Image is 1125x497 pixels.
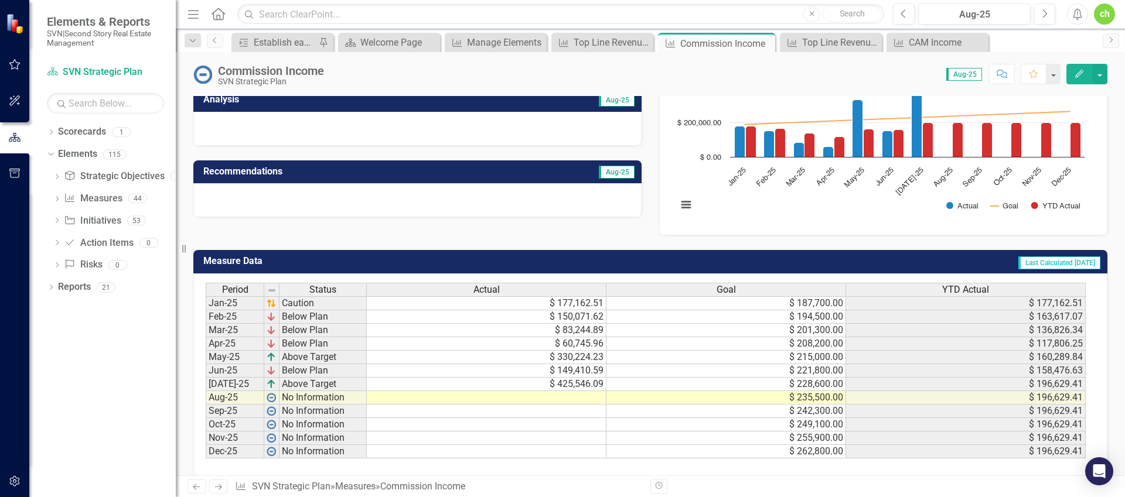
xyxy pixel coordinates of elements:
[846,431,1086,445] td: $ 196,629.41
[678,197,694,213] button: View chart menu, Chart
[64,170,164,183] a: Strategic Objectives
[846,378,1086,391] td: $ 196,629.41
[309,285,336,295] span: Status
[267,366,276,375] img: KIVvID6XQLnem7Jwd5RGsJlsyZvnEO8ojW1w+8UqMjn4yonOQRrQskXCXGmASKTRYCiTqJOcojskkyr07L4Z+PfWUOM8Y5yiO...
[203,94,416,105] h3: Analysis
[64,236,133,250] a: Action Items
[279,378,367,391] td: Above Target
[341,35,437,50] a: Welcome Page
[946,68,982,81] span: Aug-25
[206,351,264,364] td: May-25
[677,119,721,127] text: $ 200,000.00
[554,35,650,50] a: Top Line Revenue - Brokerage
[846,445,1086,458] td: $ 196,629.41
[64,192,122,205] a: Measures
[279,418,367,431] td: No Information
[47,15,164,29] span: Elements & Reports
[467,35,544,50] div: Manage Elements
[923,123,933,157] path: Jul-25, 196,629.41285714. YTD Actual.
[909,35,986,50] div: CAM Income
[279,391,367,405] td: No Information
[775,129,786,157] path: Feb-25, 163,617.065. YTD Actual.
[58,280,91,294] a: Reports
[127,215,146,225] div: 53
[991,201,1018,210] button: Show Goal
[671,47,1090,223] svg: Interactive chart
[606,310,846,324] td: $ 194,500.00
[267,352,276,362] img: VmL+zLOWXp8NoCSi7l57Eu8eJ+4GWSi48xzEIItyGCrzKAg+GPZxiGYRiGYS7xC1jVADWlAHzkAAAAAElFTkSuQmCC
[942,285,989,295] span: YTD Actual
[606,391,846,405] td: $ 235,500.00
[846,418,1086,431] td: $ 196,629.41
[932,166,954,188] text: Aug-25
[367,378,606,391] td: $ 425,546.09
[6,13,26,34] img: ClearPoint Strategy
[128,194,147,204] div: 44
[47,93,164,114] input: Search Below...
[606,445,846,458] td: $ 262,800.00
[206,378,264,391] td: [DATE]-25
[840,9,865,18] span: Search
[206,445,264,458] td: Dec-25
[218,64,324,77] div: Commission Income
[853,100,863,157] path: May-25, 330,224.23. Actual.
[671,47,1095,223] div: Chart. Highcharts interactive chart.
[606,324,846,337] td: $ 201,300.00
[234,35,316,50] a: Establish each department's portion of every Corporate wide GL
[279,296,367,310] td: Caution
[1041,123,1052,157] path: Nov-25, 196,629.41285714. YTD Actual.
[279,431,367,445] td: No Information
[64,258,102,272] a: Risks
[218,77,324,86] div: SVN Strategic Plan
[206,405,264,418] td: Sep-25
[267,433,276,443] img: wPkqUstsMhMTgAAAABJRU5ErkJggg==
[206,364,264,378] td: Jun-25
[279,310,367,324] td: Below Plan
[794,143,804,157] path: Mar-25, 83,244.89. Actual.
[962,166,984,188] text: Sep-25
[380,481,465,492] div: Commission Income
[47,66,164,79] a: SVN Strategic Plan
[279,405,367,418] td: No Information
[206,310,264,324] td: Feb-25
[206,431,264,445] td: Nov-25
[112,127,131,137] div: 1
[918,4,1031,25] button: Aug-25
[1018,256,1100,269] span: Last Calculated [DATE]
[846,310,1086,324] td: $ 163,617.07
[279,445,367,458] td: No Information
[108,260,127,270] div: 0
[267,286,277,295] img: 8DAGhfEEPCf229AAAAAElFTkSuQmCC
[203,256,577,266] h3: Measure Data
[864,129,874,157] path: May-25, 160,289.842. YTD Actual.
[193,65,212,84] img: No Information
[700,154,721,162] text: $ 0.00
[222,285,248,295] span: Period
[235,480,642,493] div: » »
[367,310,606,324] td: $ 150,071.62
[267,325,276,335] img: KIVvID6XQLnem7Jwd5RGsJlsyZvnEO8ojW1w+8UqMjn4yonOQRrQskXCXGmASKTRYCiTqJOcojskkyr07L4Z+PfWUOM8Y5yiO...
[894,130,904,157] path: Jun-25, 158,476.63333333. YTD Actual.
[746,126,756,157] path: Jan-25, 177,162.51. YTD Actual.
[47,29,164,48] small: SVN|Second Story Real Estate Management
[953,123,963,157] path: Aug-25, 196,629.41285714. YTD Actual.
[846,405,1086,418] td: $ 196,629.41
[993,166,1014,187] text: Oct-25
[58,125,106,139] a: Scorecards
[267,299,276,308] img: 7u2iTZrTEZ7i9oDWlPBULAqDHDmR3vKCs7My6dMMCIpfJOwzDMAzDMBH4B3+rbZfrisroAAAAAElFTkSuQmCC
[785,166,807,188] text: Mar-25
[267,379,276,389] img: VmL+zLOWXp8NoCSi7l57Eu8eJ+4GWSi48xzEIItyGCrzKAg+GPZxiGYRiGYS7xC1jVADWlAHzkAAAAAElFTkSuQmCC
[834,137,845,157] path: Apr-25, 117,806.245. YTD Actual.
[206,296,264,310] td: Jan-25
[606,431,846,445] td: $ 255,900.00
[335,481,376,492] a: Measures
[746,123,1081,157] g: YTD Actual, series 3 of 3. Bar series with 12 bars.
[254,35,316,50] div: Establish each department's portion of every Corporate wide GL
[206,324,264,337] td: Mar-25
[1031,201,1080,210] button: Show YTD Actual
[982,123,993,157] path: Sep-25, 196,629.41285714. YTD Actual.
[206,391,264,405] td: Aug-25
[755,166,777,188] text: Feb-25
[727,166,748,187] text: Jan-25
[367,351,606,364] td: $ 330,224.23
